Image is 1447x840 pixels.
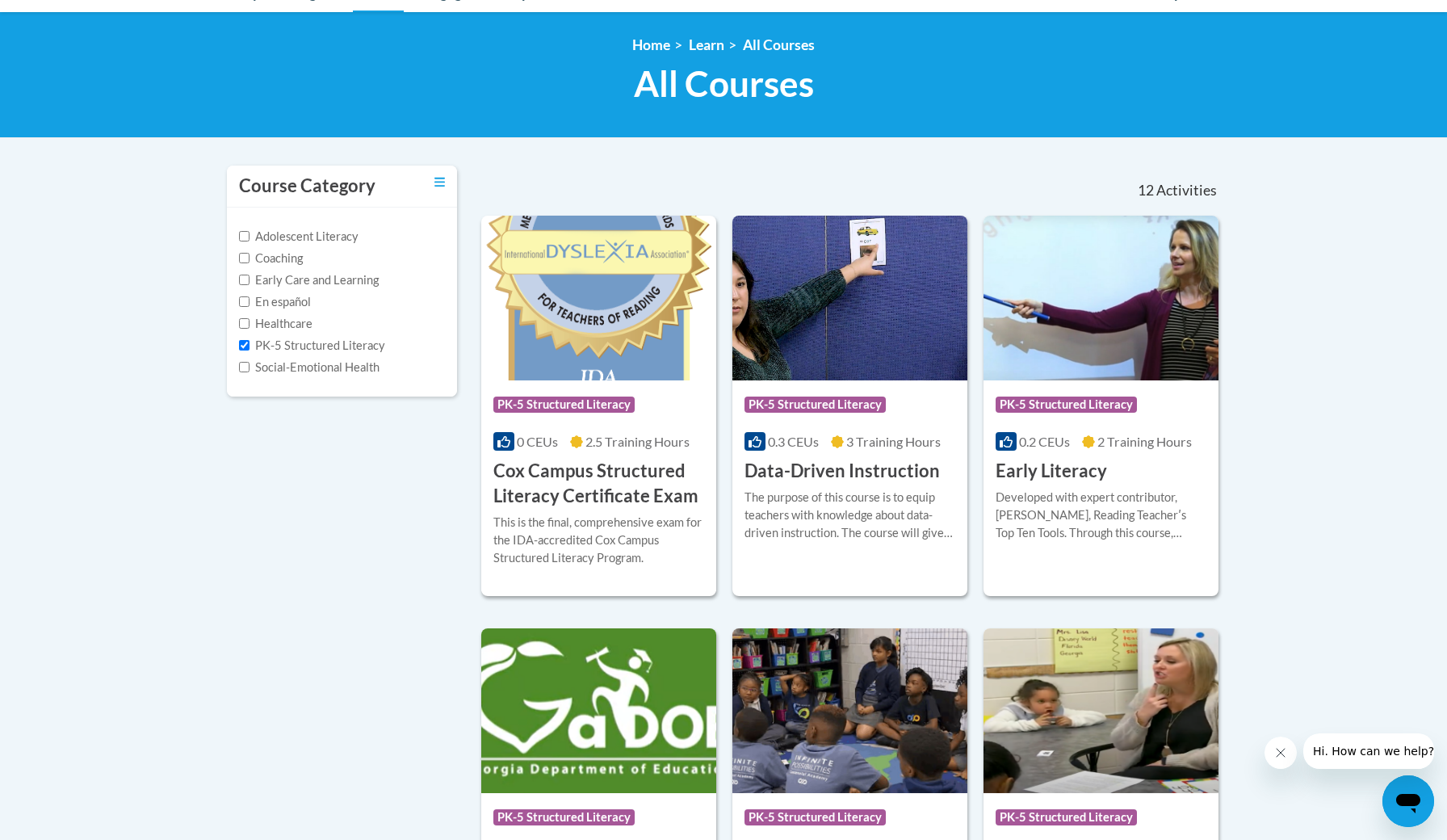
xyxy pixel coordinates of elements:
label: Adolescent Literacy [239,228,359,246]
label: En español [239,293,311,311]
span: 2.5 Training Hours [585,434,690,449]
img: Course Logo [732,216,967,380]
label: Social-Emotional Health [239,359,380,376]
iframe: Message from company [1303,733,1434,769]
span: 12 [1138,182,1154,199]
img: Course Logo [984,216,1218,380]
span: PK-5 Structured Literacy [493,397,635,413]
span: PK-5 Structured Literacy [996,809,1137,825]
iframe: Button to launch messaging window [1382,775,1434,827]
div: The purpose of this course is to equip teachers with knowledge about data-driven instruction. The... [744,489,955,542]
a: Course LogoPK-5 Structured Literacy0.2 CEUs2 Training Hours Early LiteracyDeveloped with expert c... [984,216,1218,595]
span: Activities [1156,182,1217,199]
a: Learn [689,36,724,53]
img: Course Logo [481,216,716,380]
img: Course Logo [481,628,716,793]
img: Course Logo [984,628,1218,793]
a: Toggle collapse [434,174,445,191]
a: Course LogoPK-5 Structured Literacy0 CEUs2.5 Training Hours Cox Campus Structured Literacy Certif... [481,216,716,595]
div: Developed with expert contributor, [PERSON_NAME], Reading Teacherʹs Top Ten Tools. Through this c... [996,489,1206,542]
input: Checkbox for Options [239,231,250,241]
label: Early Care and Learning [239,271,379,289]
span: 3 Training Hours [846,434,941,449]
input: Checkbox for Options [239,296,250,307]
div: This is the final, comprehensive exam for the IDA-accredited Cox Campus Structured Literacy Program. [493,514,704,567]
input: Checkbox for Options [239,253,250,263]
h3: Cox Campus Structured Literacy Certificate Exam [493,459,704,509]
img: Course Logo [732,628,967,793]
iframe: Close message [1265,737,1297,769]
span: PK-5 Structured Literacy [996,397,1137,413]
span: PK-5 Structured Literacy [493,809,635,825]
input: Checkbox for Options [239,275,250,285]
a: Course LogoPK-5 Structured Literacy0.3 CEUs3 Training Hours Data-Driven InstructionThe purpose of... [732,216,967,595]
span: 0.3 CEUs [768,434,819,449]
label: PK-5 Structured Literacy [239,337,385,355]
a: All Courses [743,36,815,53]
a: Home [632,36,670,53]
span: 0.2 CEUs [1019,434,1070,449]
label: Coaching [239,250,303,267]
span: PK-5 Structured Literacy [744,809,886,825]
h3: Early Literacy [996,459,1107,484]
span: 0 CEUs [517,434,558,449]
input: Checkbox for Options [239,340,250,351]
input: Checkbox for Options [239,362,250,372]
input: Checkbox for Options [239,318,250,329]
span: All Courses [634,62,814,105]
h3: Data-Driven Instruction [744,459,940,484]
span: PK-5 Structured Literacy [744,397,886,413]
label: Healthcare [239,315,312,333]
h3: Course Category [239,174,375,199]
span: 2 Training Hours [1097,434,1192,449]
